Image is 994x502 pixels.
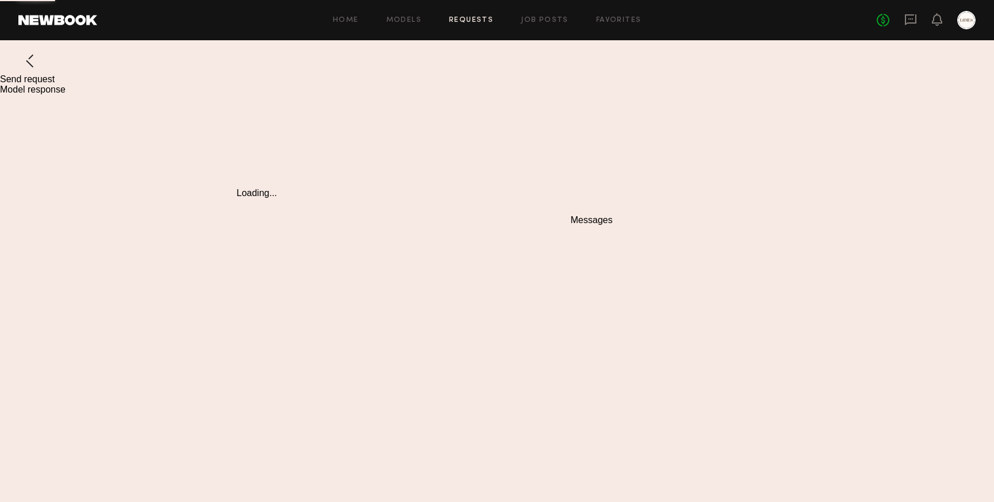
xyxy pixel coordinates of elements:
[571,215,758,225] div: Messages
[237,188,544,198] div: Loading...
[386,17,421,24] a: Models
[521,17,569,24] a: Job Posts
[596,17,642,24] a: Favorites
[333,17,359,24] a: Home
[449,17,493,24] a: Requests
